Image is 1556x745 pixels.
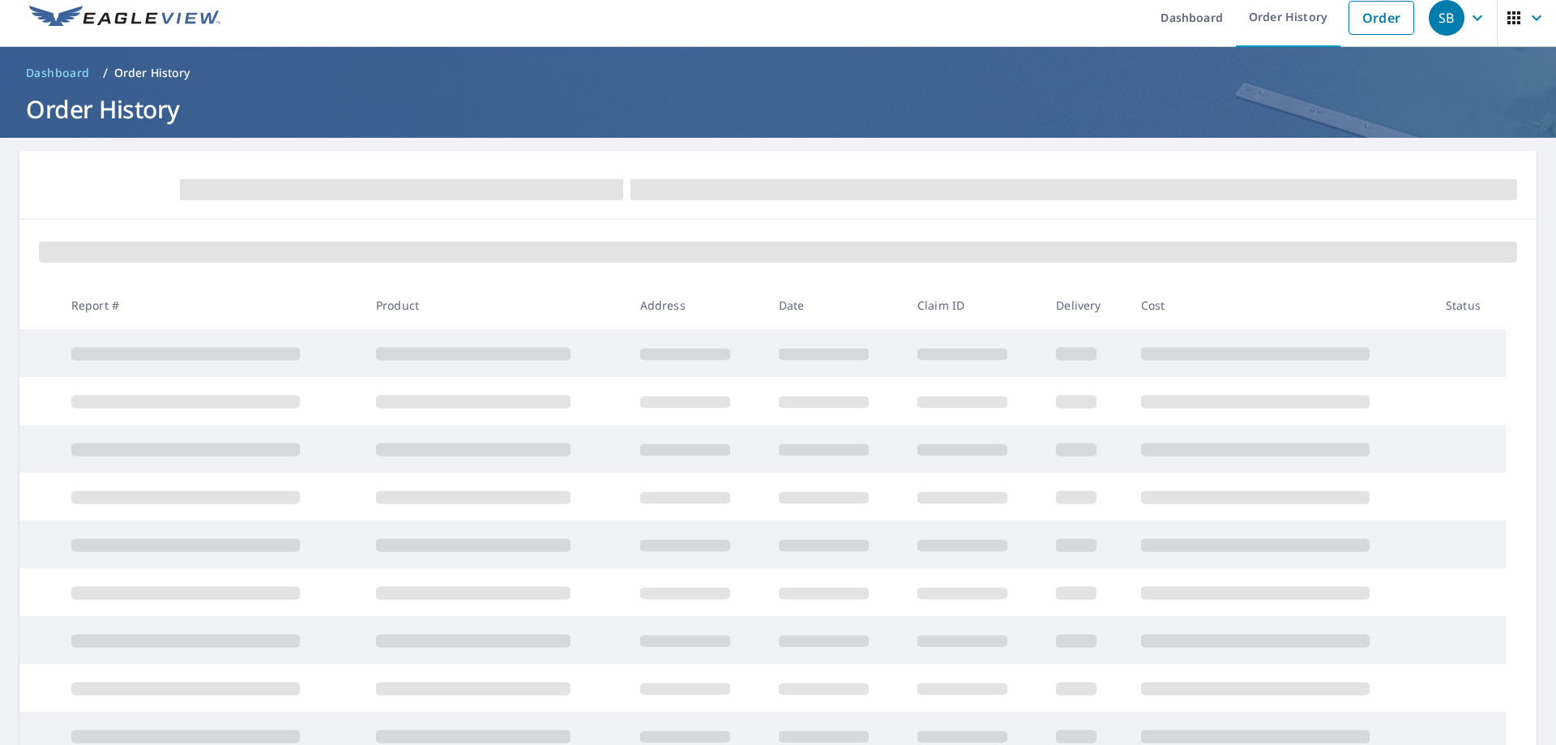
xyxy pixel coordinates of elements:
h1: Order History [19,92,1537,126]
th: Report # [58,281,363,329]
th: Date [766,281,904,329]
th: Address [627,281,766,329]
th: Delivery [1043,281,1127,329]
nav: breadcrumb [19,60,1537,86]
a: Order [1349,1,1414,35]
a: Dashboard [19,60,96,86]
span: Dashboard [26,65,90,81]
p: Order History [114,65,190,81]
th: Claim ID [904,281,1043,329]
th: Product [363,281,627,329]
img: EV Logo [29,6,220,30]
li: / [103,63,108,83]
th: Status [1433,281,1506,329]
th: Cost [1128,281,1433,329]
